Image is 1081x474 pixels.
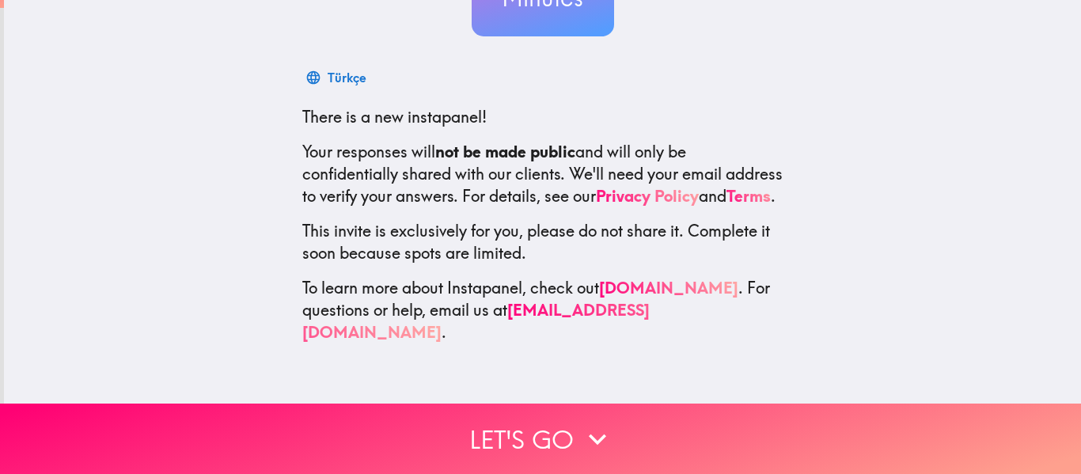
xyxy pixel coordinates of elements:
[328,66,366,89] div: Türkçe
[302,141,783,207] p: Your responses will and will only be confidentially shared with our clients. We'll need your emai...
[302,107,487,127] span: There is a new instapanel!
[435,142,575,161] b: not be made public
[302,220,783,264] p: This invite is exclusively for you, please do not share it. Complete it soon because spots are li...
[726,186,771,206] a: Terms
[302,62,373,93] button: Türkçe
[302,277,783,343] p: To learn more about Instapanel, check out . For questions or help, email us at .
[596,186,699,206] a: Privacy Policy
[599,278,738,298] a: [DOMAIN_NAME]
[302,300,650,342] a: [EMAIL_ADDRESS][DOMAIN_NAME]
